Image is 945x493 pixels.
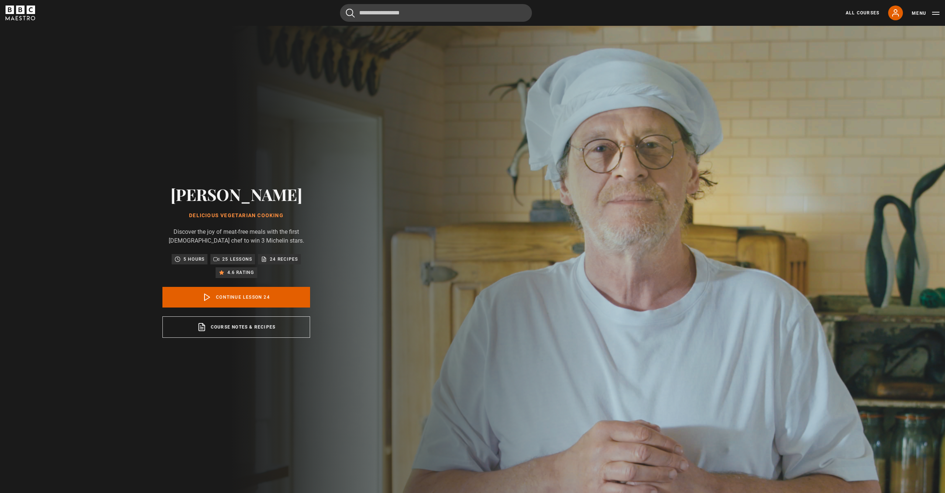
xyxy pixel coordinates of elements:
h1: Delicious Vegetarian Cooking [162,213,310,219]
button: Toggle navigation [912,10,939,17]
p: 4.6 rating [227,269,254,276]
svg: BBC Maestro [6,6,35,20]
a: Continue lesson 24 [162,287,310,308]
a: All Courses [846,10,879,16]
p: 5 hours [183,256,205,263]
button: Submit the search query [346,8,355,18]
h2: [PERSON_NAME] [162,185,310,204]
a: Course notes & recipes [162,316,310,338]
p: 24 recipes [270,256,298,263]
input: Search [340,4,532,22]
p: Discover the joy of meat-free meals with the first [DEMOGRAPHIC_DATA] chef to win 3 Michelin stars. [162,228,310,245]
p: 25 lessons [222,256,252,263]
